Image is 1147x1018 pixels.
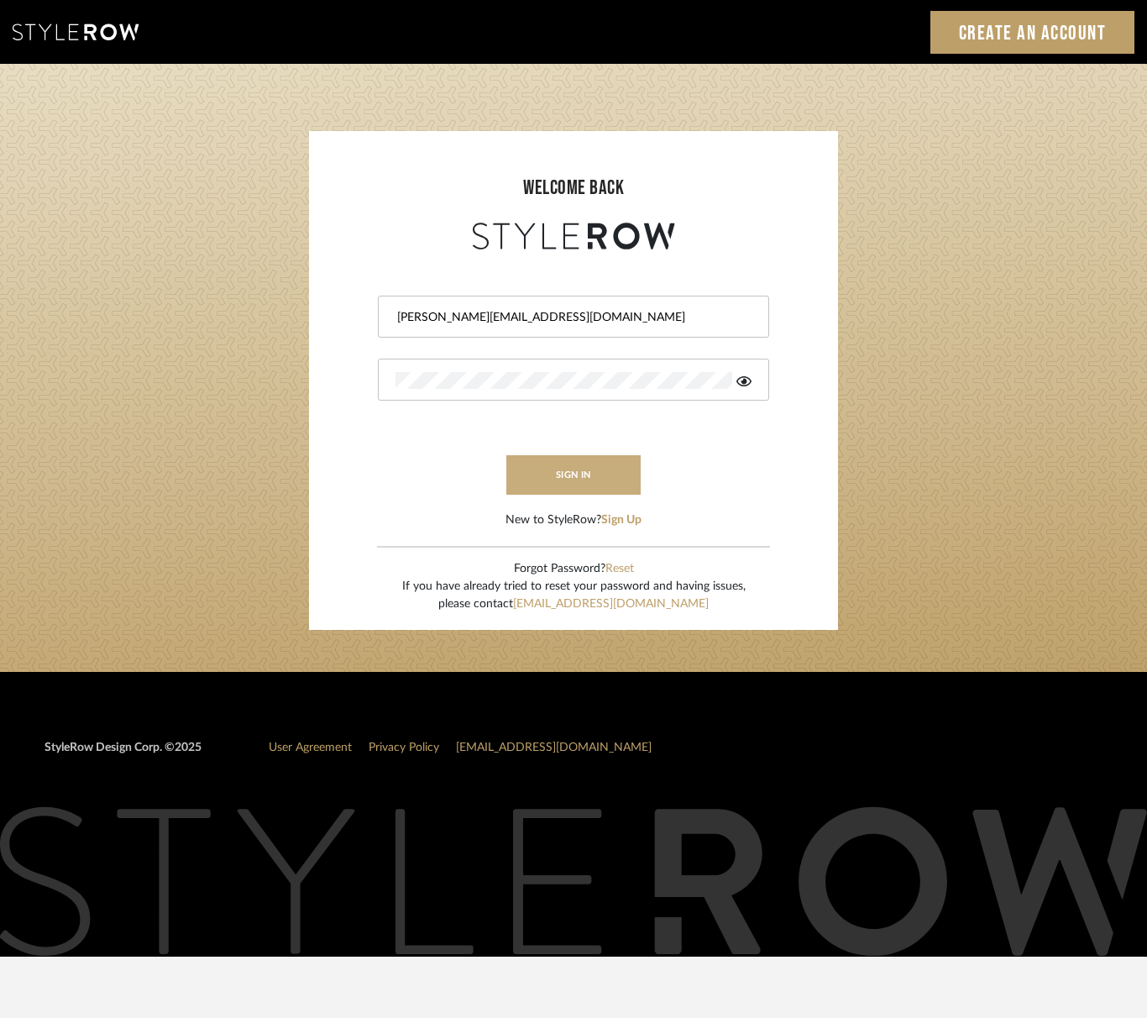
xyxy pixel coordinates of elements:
[369,742,439,753] a: Privacy Policy
[930,11,1135,54] a: Create an Account
[395,309,747,326] input: Email Address
[605,560,634,578] button: Reset
[505,512,642,529] div: New to StyleRow?
[506,455,641,495] button: sign in
[45,739,202,770] div: StyleRow Design Corp. ©2025
[326,173,821,203] div: welcome back
[456,742,652,753] a: [EMAIL_ADDRESS][DOMAIN_NAME]
[601,512,642,529] button: Sign Up
[402,578,746,613] div: If you have already tried to reset your password and having issues, please contact
[269,742,352,753] a: User Agreement
[402,560,746,578] div: Forgot Password?
[513,598,709,610] a: [EMAIL_ADDRESS][DOMAIN_NAME]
